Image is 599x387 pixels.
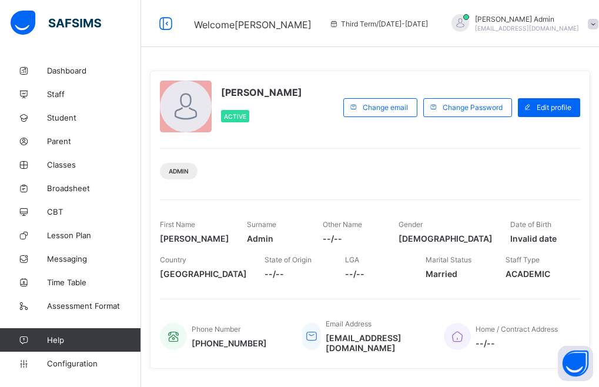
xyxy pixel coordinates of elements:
[47,207,141,216] span: CBT
[47,66,141,75] span: Dashboard
[326,319,372,328] span: Email Address
[47,335,140,345] span: Help
[247,220,276,229] span: Surname
[323,233,381,243] span: --/--
[443,103,503,112] span: Change Password
[323,220,362,229] span: Other Name
[399,233,493,243] span: [DEMOGRAPHIC_DATA]
[160,233,229,243] span: [PERSON_NAME]
[476,325,558,333] span: Home / Contract Address
[345,269,408,279] span: --/--
[160,269,247,279] span: [GEOGRAPHIC_DATA]
[47,136,141,146] span: Parent
[194,19,312,31] span: Welcome [PERSON_NAME]
[265,269,327,279] span: --/--
[47,89,141,99] span: Staff
[247,233,305,243] span: Admin
[47,184,141,193] span: Broadsheet
[558,346,593,381] button: Open asap
[426,269,488,279] span: Married
[426,255,471,264] span: Marital Status
[506,269,568,279] span: ACADEMIC
[399,220,423,229] span: Gender
[265,255,312,264] span: State of Origin
[192,338,267,348] span: [PHONE_NUMBER]
[345,255,359,264] span: LGA
[160,255,186,264] span: Country
[47,278,141,287] span: Time Table
[47,359,140,368] span: Configuration
[537,103,571,112] span: Edit profile
[329,19,428,28] span: session/term information
[47,254,141,263] span: Messaging
[47,160,141,169] span: Classes
[363,103,408,112] span: Change email
[11,11,101,35] img: safsims
[510,233,568,243] span: Invalid date
[475,15,579,24] span: [PERSON_NAME] Admin
[506,255,540,264] span: Staff Type
[160,220,195,229] span: First Name
[47,113,141,122] span: Student
[475,25,579,32] span: [EMAIL_ADDRESS][DOMAIN_NAME]
[192,325,240,333] span: Phone Number
[47,301,141,311] span: Assessment Format
[221,86,302,98] span: [PERSON_NAME]
[510,220,551,229] span: Date of Birth
[224,113,246,120] span: Active
[476,338,558,348] span: --/--
[169,168,189,175] span: Admin
[47,231,141,240] span: Lesson Plan
[326,333,427,353] span: [EMAIL_ADDRESS][DOMAIN_NAME]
